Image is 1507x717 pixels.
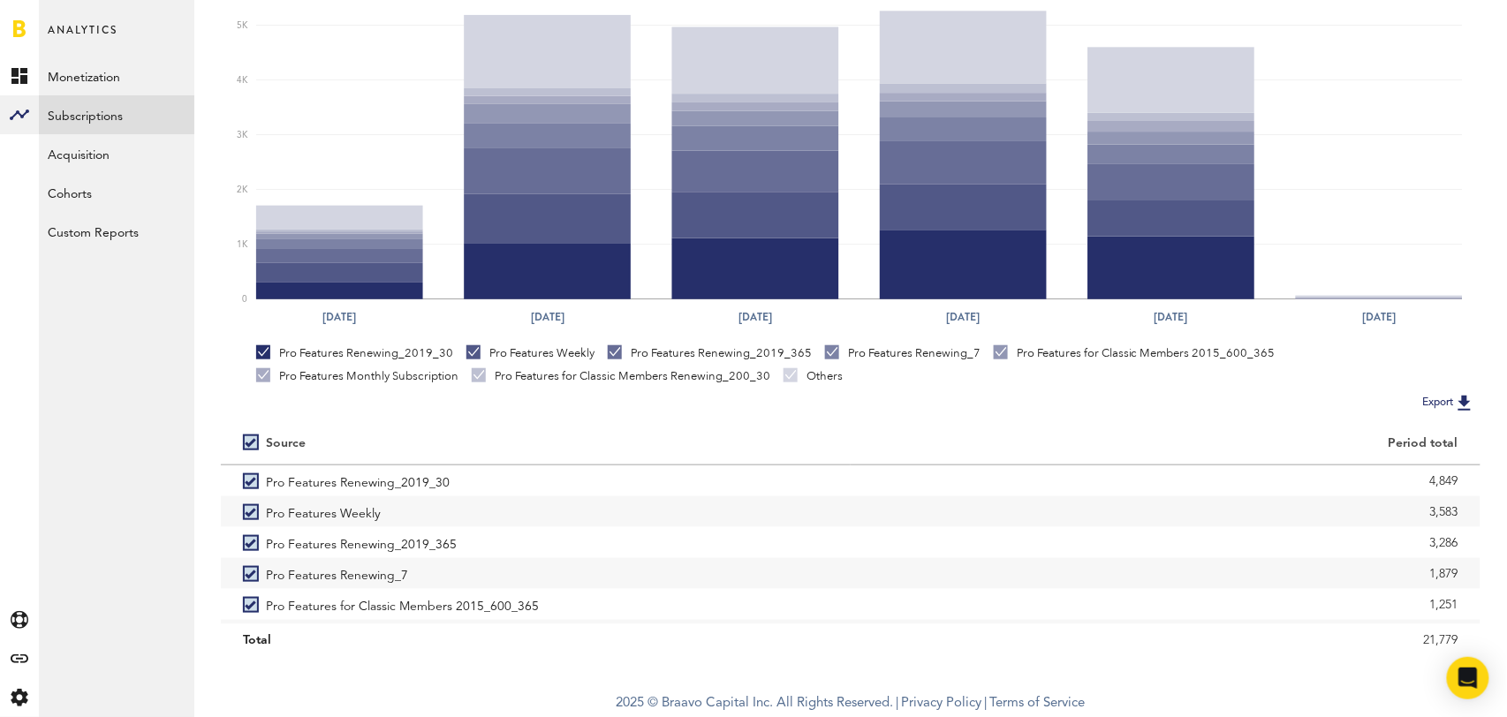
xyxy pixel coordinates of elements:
[873,499,1458,525] div: 3,583
[266,436,306,451] div: Source
[243,627,829,653] div: Total
[784,368,843,384] div: Others
[873,592,1458,618] div: 1,251
[873,530,1458,556] div: 3,286
[48,19,117,57] span: Analytics
[1454,392,1475,413] img: Export
[617,691,894,717] span: 2025 © Braavo Capital Inc. All Rights Reserved.
[266,558,408,589] span: Pro Features Renewing_7
[237,21,248,30] text: 5K
[266,496,381,527] span: Pro Features Weekly
[266,589,539,620] span: Pro Features for Classic Members 2015_600_365
[237,185,248,194] text: 2K
[994,345,1276,361] div: Pro Features for Classic Members 2015_600_365
[990,697,1086,710] a: Terms of Service
[1362,310,1396,326] text: [DATE]
[738,310,772,326] text: [DATE]
[39,57,194,95] a: Monetization
[873,623,1458,649] div: 722
[39,173,194,212] a: Cohorts
[39,95,194,134] a: Subscriptions
[322,310,356,326] text: [DATE]
[466,345,594,361] div: Pro Features Weekly
[242,295,247,304] text: 0
[873,436,1458,451] div: Period total
[266,620,458,651] span: Pro Features Monthly Subscription
[39,212,194,251] a: Custom Reports
[608,345,812,361] div: Pro Features Renewing_2019_365
[1447,657,1489,699] div: Open Intercom Messenger
[902,697,982,710] a: Privacy Policy
[237,76,248,85] text: 4K
[237,131,248,140] text: 3K
[256,368,458,384] div: Pro Features Monthly Subscription
[873,627,1458,653] div: 21,779
[266,527,457,558] span: Pro Features Renewing_2019_365
[1418,391,1480,414] button: Export
[873,561,1458,587] div: 1,879
[237,240,248,249] text: 1K
[256,345,453,361] div: Pro Features Renewing_2019_30
[39,134,194,173] a: Acquisition
[472,368,770,384] div: Pro Features for Classic Members Renewing_200_30
[531,310,564,326] text: [DATE]
[1155,310,1188,326] text: [DATE]
[266,465,450,496] span: Pro Features Renewing_2019_30
[37,12,101,28] span: Support
[825,345,981,361] div: Pro Features Renewing_7
[873,468,1458,494] div: 4,849
[947,310,981,326] text: [DATE]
